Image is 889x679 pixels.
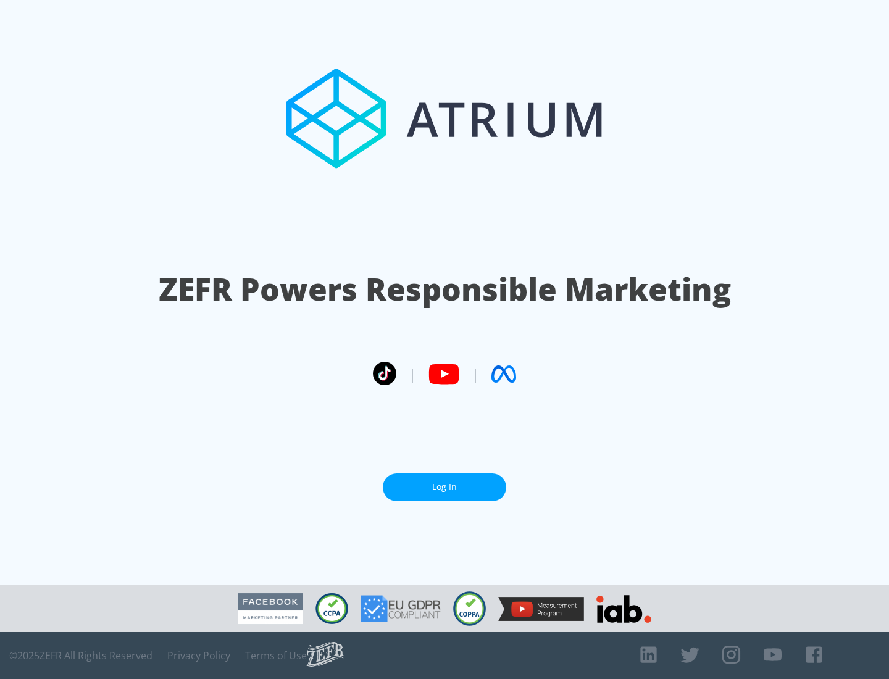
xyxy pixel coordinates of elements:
a: Log In [383,473,506,501]
img: Facebook Marketing Partner [238,593,303,625]
img: YouTube Measurement Program [498,597,584,621]
img: COPPA Compliant [453,591,486,626]
span: | [409,365,416,383]
span: © 2025 ZEFR All Rights Reserved [9,649,152,662]
span: | [472,365,479,383]
h1: ZEFR Powers Responsible Marketing [159,268,731,310]
img: CCPA Compliant [315,593,348,624]
img: IAB [596,595,651,623]
a: Terms of Use [245,649,307,662]
a: Privacy Policy [167,649,230,662]
img: GDPR Compliant [361,595,441,622]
